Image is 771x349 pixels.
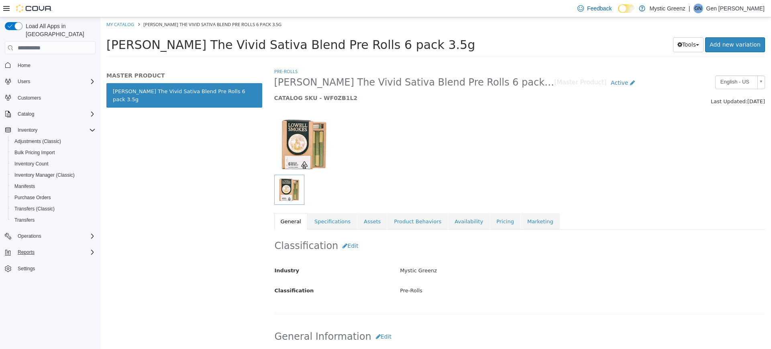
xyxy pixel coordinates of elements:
[615,58,665,72] a: English - US
[348,196,389,213] a: Availability
[706,4,765,13] p: Gen [PERSON_NAME]
[693,4,703,13] div: Gen Nadeau
[6,66,162,90] a: [PERSON_NAME] The Vivid Sativa Blend Pre Rolls 6 pack 3.5g
[8,181,99,192] button: Manifests
[14,206,55,212] span: Transfers (Classic)
[574,0,615,16] a: Feedback
[11,159,96,169] span: Inventory Count
[11,137,96,146] span: Adjustments (Classic)
[587,4,612,12] span: Feedback
[8,214,99,226] button: Transfers
[14,77,96,86] span: Users
[14,231,45,241] button: Operations
[174,77,539,84] h5: CATALOG SKU - WF0ZB1L2
[208,196,257,213] a: Specifications
[16,4,52,12] img: Cova
[174,59,454,71] span: [PERSON_NAME] The Vivid Sativa Blend Pre Rolls 6 pack 3.5g
[605,20,665,35] a: Add new variation
[14,172,75,178] span: Inventory Manager (Classic)
[2,247,99,258] button: Reports
[22,22,96,38] span: Load All Apps in [GEOGRAPHIC_DATA]
[14,61,34,70] a: Home
[18,78,30,85] span: Users
[6,55,162,62] h5: MASTER PRODUCT
[174,51,197,57] a: Pre-Rolls
[14,183,35,190] span: Manifests
[14,161,49,167] span: Inventory Count
[18,127,37,133] span: Inventory
[573,20,604,35] button: Tools
[294,247,670,261] div: Mystic Greenz
[14,93,96,103] span: Customers
[14,109,37,119] button: Catalog
[6,20,375,35] span: [PERSON_NAME] The Vivid Sativa Blend Pre Rolls 6 pack 3.5g
[14,264,38,273] a: Settings
[695,4,702,13] span: GN
[294,267,670,281] div: Pre-Rolls
[11,193,54,202] a: Purchase Orders
[8,203,99,214] button: Transfers (Classic)
[174,250,199,256] span: Industry
[2,76,99,87] button: Users
[615,59,654,71] span: English - US
[11,204,58,214] a: Transfers (Classic)
[238,221,262,236] button: Edit
[506,58,539,73] a: Active
[11,182,38,191] a: Manifests
[8,147,99,158] button: Bulk Pricing Import
[271,312,296,327] button: Edit
[18,95,41,101] span: Customers
[11,170,96,180] span: Inventory Manager (Classic)
[14,60,96,70] span: Home
[18,265,35,272] span: Settings
[14,149,55,156] span: Bulk Pricing Import
[11,170,78,180] a: Inventory Manager (Classic)
[257,196,287,213] a: Assets
[287,196,347,213] a: Product Behaviors
[43,4,181,10] span: [PERSON_NAME] The Vivid Sativa Blend Pre Rolls 6 pack 3.5g
[11,215,96,225] span: Transfers
[2,124,99,136] button: Inventory
[174,312,665,327] h2: General Information
[6,4,34,10] a: My Catalog
[14,231,96,241] span: Operations
[8,158,99,169] button: Inventory Count
[420,196,459,213] a: Marketing
[14,125,96,135] span: Inventory
[14,263,96,273] span: Settings
[2,92,99,104] button: Customers
[454,62,506,69] small: [Master Product]
[2,263,99,274] button: Settings
[18,233,41,239] span: Operations
[510,62,528,69] span: Active
[11,159,52,169] a: Inventory Count
[18,111,34,117] span: Catalog
[11,148,58,157] a: Bulk Pricing Import
[8,192,99,203] button: Purchase Orders
[174,221,665,236] h2: Classification
[11,193,96,202] span: Purchase Orders
[18,249,35,255] span: Reports
[14,247,96,257] span: Reports
[2,231,99,242] button: Operations
[11,148,96,157] span: Bulk Pricing Import
[18,62,31,69] span: Home
[14,138,61,145] span: Adjustments (Classic)
[11,204,96,214] span: Transfers (Classic)
[649,4,685,13] p: Mystic Greenz
[14,109,96,119] span: Catalog
[610,81,647,87] span: Last Updated:
[14,125,41,135] button: Inventory
[5,56,96,295] nav: Complex example
[8,136,99,147] button: Adjustments (Classic)
[14,77,33,86] button: Users
[14,217,35,223] span: Transfers
[174,196,207,213] a: General
[11,182,96,191] span: Manifests
[2,59,99,71] button: Home
[11,137,64,146] a: Adjustments (Classic)
[390,196,420,213] a: Pricing
[689,4,690,13] p: |
[8,169,99,181] button: Inventory Manager (Classic)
